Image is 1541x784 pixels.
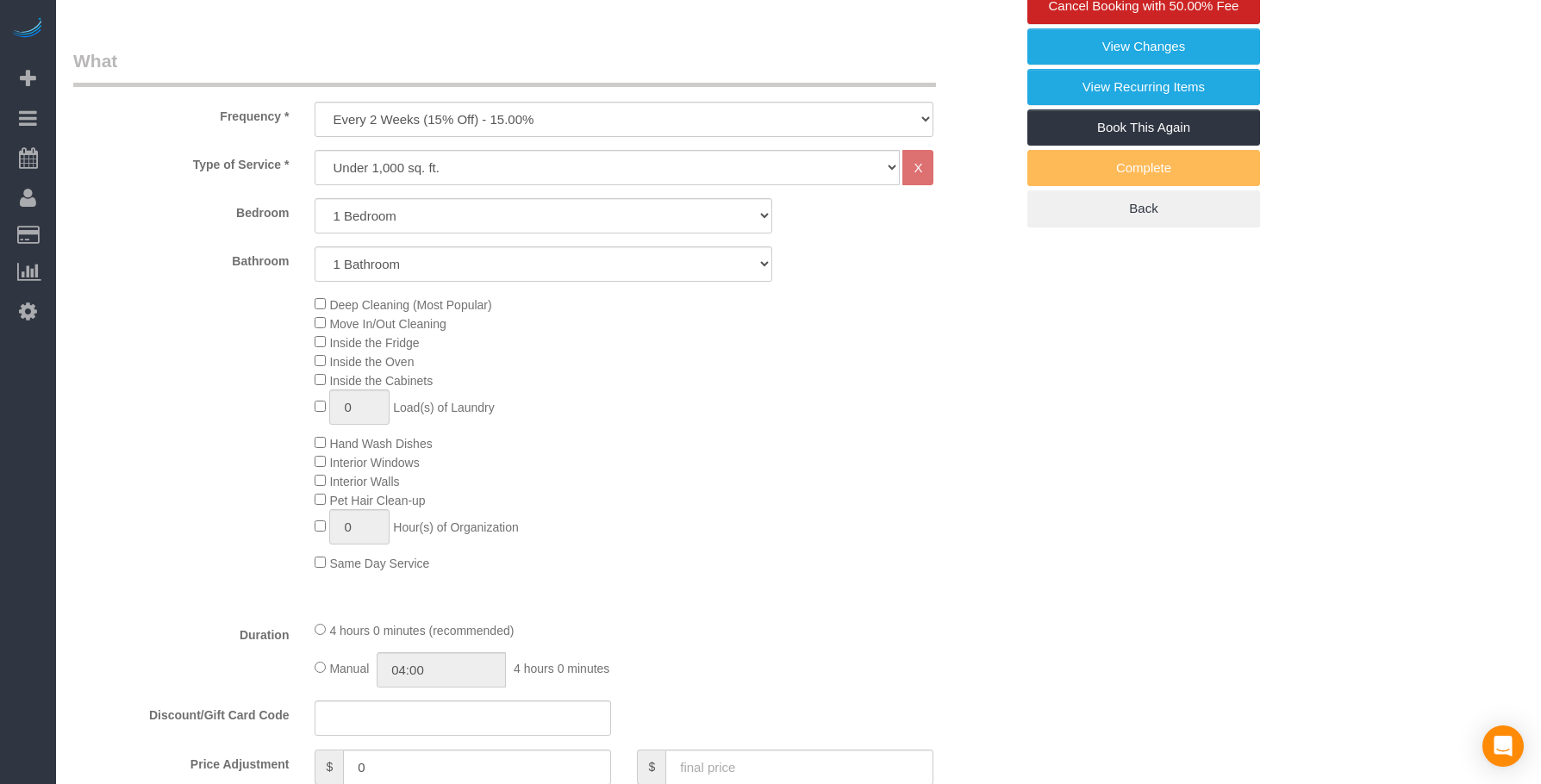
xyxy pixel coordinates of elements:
span: Inside the Cabinets [329,374,433,388]
label: Duration [60,620,302,644]
span: 4 hours 0 minutes (recommended) [329,624,514,638]
span: Inside the Fridge [329,336,419,350]
a: View Changes [1027,28,1260,65]
span: Hour(s) of Organization [393,520,519,534]
a: Back [1027,190,1260,227]
label: Discount/Gift Card Code [60,700,302,724]
label: Price Adjustment [60,750,302,773]
span: Inside the Oven [329,355,414,369]
span: Manual [329,662,369,675]
span: Interior Windows [329,456,419,470]
label: Type of Service * [60,150,302,173]
legend: What [73,48,936,87]
a: View Recurring Items [1027,69,1260,105]
label: Bathroom [60,246,302,270]
span: Interior Walls [329,475,399,488]
span: Same Day Service [329,557,429,570]
a: Book This Again [1027,109,1260,146]
span: Load(s) of Laundry [393,401,495,414]
label: Bedroom [60,198,302,221]
span: Move In/Out Cleaning [329,317,446,331]
div: Open Intercom Messenger [1482,725,1524,767]
label: Frequency * [60,102,302,125]
span: 4 hours 0 minutes [514,662,609,675]
img: Automaid Logo [10,17,45,41]
span: Hand Wash Dishes [329,437,432,451]
span: Deep Cleaning (Most Popular) [329,298,491,312]
span: Pet Hair Clean-up [329,494,425,507]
